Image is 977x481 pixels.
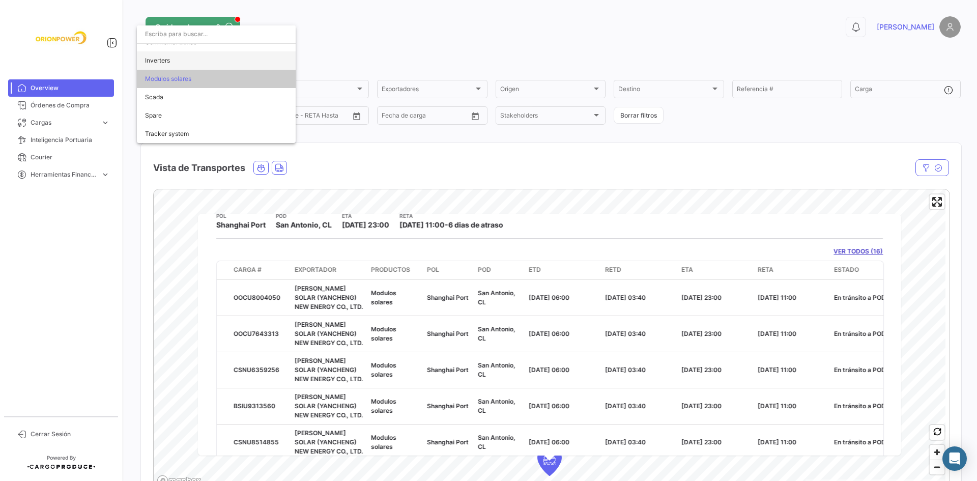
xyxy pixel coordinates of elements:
span: Scada [145,93,163,101]
span: Modulos solares [145,75,191,82]
div: Abrir Intercom Messenger [942,446,967,471]
span: Tracker system [145,130,189,137]
span: Inverters [145,56,170,64]
input: dropdown search [137,25,296,43]
span: Spare [145,111,162,119]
